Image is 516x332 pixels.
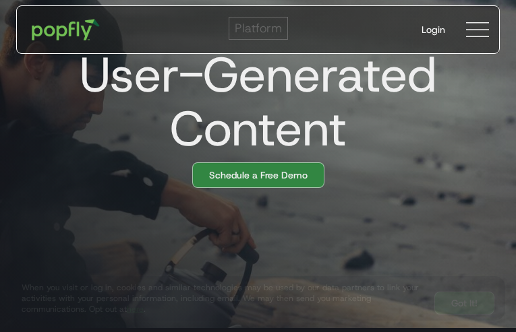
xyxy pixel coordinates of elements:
a: here [127,304,144,314]
a: Got It! [434,292,494,314]
a: Schedule a Free Demo [192,162,324,188]
a: home [22,9,109,50]
div: When you visit or log in, cookies and similar technologies may be used by our data partners to li... [22,282,424,314]
div: Login [422,23,445,36]
a: Login [411,12,456,47]
h1: User-Generated Content [5,48,500,156]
